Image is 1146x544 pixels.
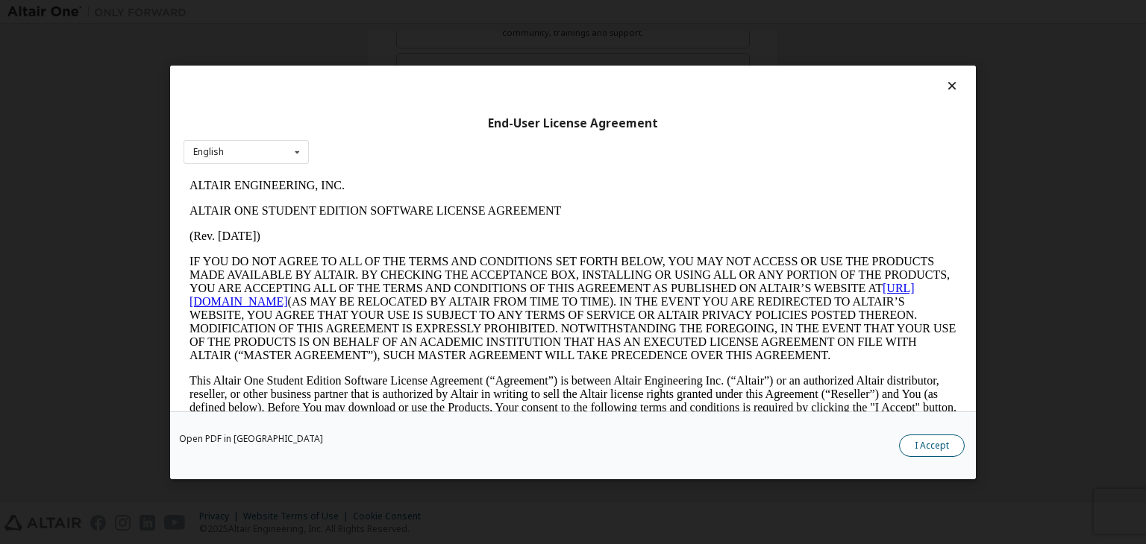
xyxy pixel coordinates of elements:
p: (Rev. [DATE]) [6,57,773,70]
button: I Accept [899,434,965,457]
p: ALTAIR ONE STUDENT EDITION SOFTWARE LICENSE AGREEMENT [6,31,773,45]
a: Open PDF in [GEOGRAPHIC_DATA] [179,434,323,443]
div: End-User License Agreement [184,116,962,130]
div: English [193,148,224,156]
a: [URL][DOMAIN_NAME] [6,109,731,135]
p: IF YOU DO NOT AGREE TO ALL OF THE TERMS AND CONDITIONS SET FORTH BELOW, YOU MAY NOT ACCESS OR USE... [6,82,773,189]
p: This Altair One Student Edition Software License Agreement (“Agreement”) is between Altair Engine... [6,201,773,255]
p: ALTAIR ENGINEERING, INC. [6,6,773,19]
